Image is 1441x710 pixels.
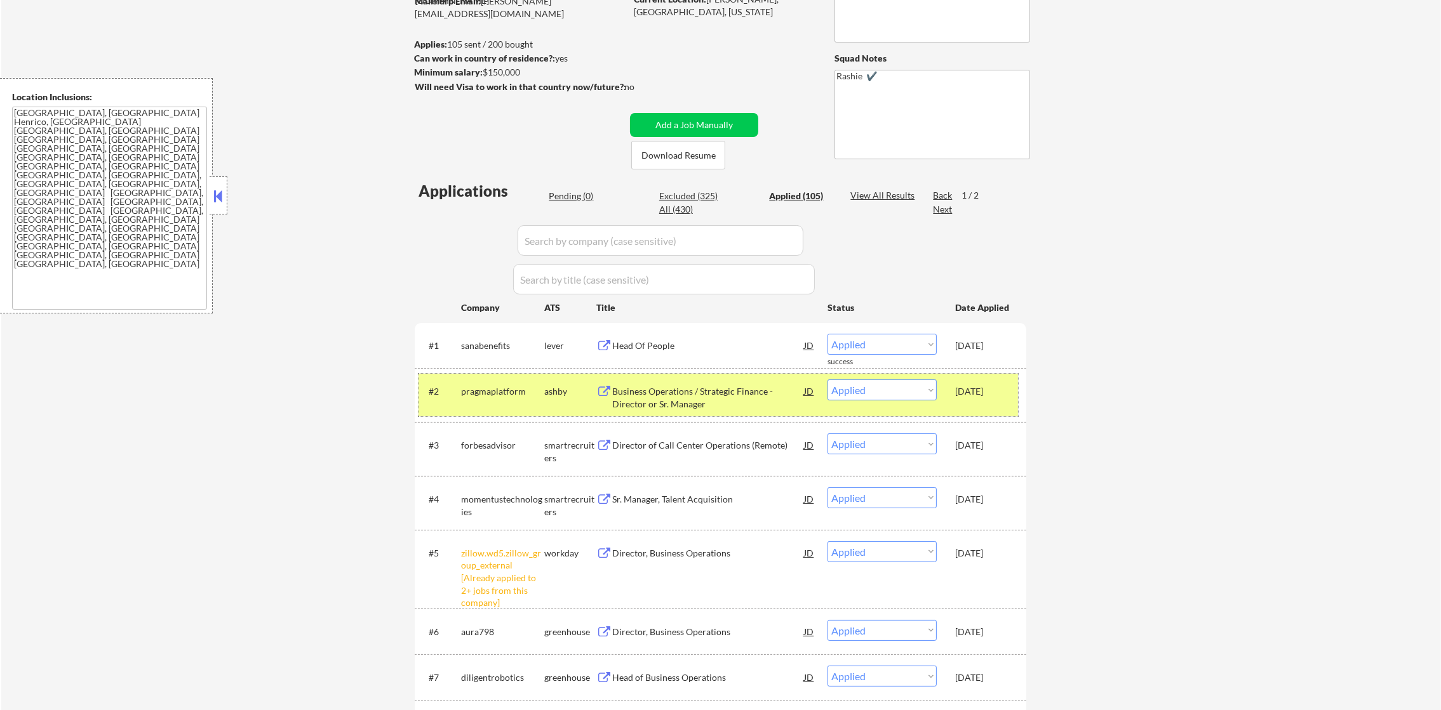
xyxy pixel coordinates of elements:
div: [DATE] [955,626,1011,638]
div: pragmaplatform [461,385,544,398]
div: Head of Business Operations [612,671,804,684]
div: #7 [429,671,451,684]
div: Director, Business Operations [612,547,804,560]
div: Business Operations / Strategic Finance - Director or Sr. Manager [612,385,804,410]
button: Download Resume [631,141,725,169]
div: 105 sent / 200 bought [414,38,626,51]
div: [DATE] [955,493,1011,506]
div: [DATE] [955,439,1011,452]
div: Sr. Manager, Talent Acquisition [612,493,804,506]
input: Search by company (case sensitive) [518,225,803,256]
div: Director of Call Center Operations (Remote) [612,439,804,452]
div: smartrecruiters [544,439,596,464]
div: ashby [544,385,596,398]
div: Date Applied [955,301,1011,314]
div: All (430) [659,203,723,216]
div: JD [803,487,815,510]
div: diligentrobotics [461,671,544,684]
div: aura798 [461,626,544,638]
div: Excluded (325) [659,190,723,202]
div: sanabenefits [461,339,544,352]
div: #3 [429,439,451,452]
input: Search by title (case sensitive) [513,264,815,294]
div: Applications [419,183,544,199]
div: smartrecruiters [544,493,596,518]
div: Status [828,296,937,319]
div: JD [803,620,815,643]
div: Squad Notes [834,52,1030,65]
div: success [828,357,878,367]
strong: Can work in country of residence?: [414,53,555,63]
div: [DATE] [955,671,1011,684]
div: Next [933,203,953,216]
div: Director, Business Operations [612,626,804,638]
div: Location Inclusions: [12,91,208,103]
strong: Minimum salary: [414,67,483,77]
div: #4 [429,493,451,506]
div: forbesadvisor [461,439,544,452]
div: Back [933,189,953,202]
div: JD [803,666,815,688]
div: JD [803,334,815,357]
div: [DATE] [955,547,1011,560]
div: #6 [429,626,451,638]
strong: Will need Visa to work in that country now/future?: [415,81,626,92]
div: lever [544,339,596,352]
div: JD [803,379,815,402]
div: Company [461,301,544,314]
div: workday [544,547,596,560]
div: [DATE] [955,339,1011,352]
div: 1 / 2 [962,189,991,202]
div: zillow.wd5.zillow_group_external [Already applied to 2+ jobs from this company] [461,547,544,609]
div: #5 [429,547,451,560]
div: [DATE] [955,385,1011,398]
div: greenhouse [544,671,596,684]
div: View All Results [850,189,918,202]
div: $150,000 [414,66,626,79]
div: yes [414,52,622,65]
div: greenhouse [544,626,596,638]
div: JD [803,433,815,456]
div: Title [596,301,815,314]
div: no [624,81,660,93]
div: Head Of People [612,339,804,352]
div: JD [803,541,815,564]
div: #2 [429,385,451,398]
div: momentustechnologies [461,493,544,518]
div: Applied (105) [769,190,833,202]
div: ATS [544,301,596,314]
div: #1 [429,339,451,352]
strong: Applies: [414,39,447,49]
div: Pending (0) [549,190,612,202]
button: Add a Job Manually [630,113,758,137]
